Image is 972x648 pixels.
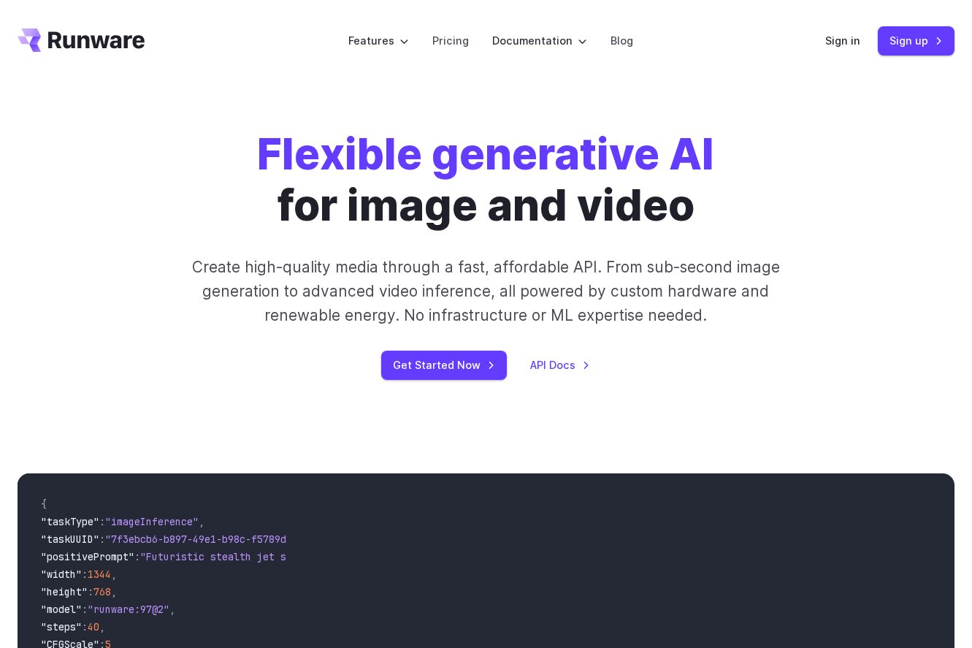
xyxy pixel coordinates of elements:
span: "taskType" [41,515,99,528]
span: : [82,603,88,616]
span: "steps" [41,620,82,633]
span: , [99,620,105,633]
span: "model" [41,603,82,616]
span: 1344 [88,568,111,581]
a: Go to / [18,28,145,52]
h1: for image and video [257,129,714,232]
span: : [88,585,93,598]
a: Pricing [432,32,469,49]
span: , [111,585,117,598]
strong: Flexible generative AI [257,128,714,180]
span: : [82,568,88,581]
a: Sign up [878,26,954,55]
span: : [134,550,140,563]
span: 768 [93,585,111,598]
a: Blog [611,32,633,49]
a: Get Started Now [381,351,507,379]
span: , [199,515,204,528]
a: API Docs [530,357,590,373]
span: "height" [41,585,88,598]
span: "imageInference" [105,515,199,528]
span: : [99,533,105,546]
span: , [169,603,175,616]
span: "runware:97@2" [88,603,169,616]
label: Features [348,32,409,49]
span: , [111,568,117,581]
span: 40 [88,620,99,633]
label: Documentation [492,32,587,49]
span: { [41,498,47,511]
span: "7f3ebcb6-b897-49e1-b98c-f5789d2d40d7" [105,533,327,546]
span: "positivePrompt" [41,550,134,563]
span: "width" [41,568,82,581]
span: : [99,515,105,528]
p: Create high-quality media through a fast, affordable API. From sub-second image generation to adv... [186,255,786,328]
a: Sign in [825,32,860,49]
span: : [82,620,88,633]
span: "taskUUID" [41,533,99,546]
span: "Futuristic stealth jet streaking through a neon-lit cityscape with glowing purple exhaust" [140,550,672,563]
